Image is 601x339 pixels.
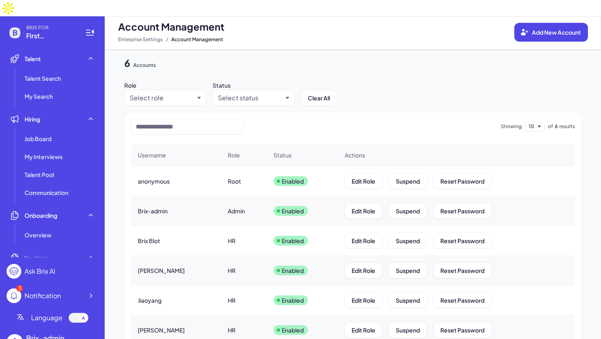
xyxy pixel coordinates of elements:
[16,285,23,292] div: 3
[25,92,53,100] span: My Search
[440,177,484,185] span: Reset Password
[228,266,235,275] div: HR
[433,173,491,189] button: Reset Password
[396,207,420,215] span: Suspend
[433,263,491,278] button: Reset Password
[440,207,484,215] span: Reset Password
[345,173,382,189] button: Edit Role
[440,267,484,274] span: Reset Password
[138,177,170,185] span: anonymous
[138,237,160,245] span: Brix Blot
[25,55,41,63] span: Talent
[213,82,231,89] label: Status
[301,90,337,106] button: Clear All
[352,207,375,215] span: Edit Role
[166,35,168,44] span: /
[389,173,427,189] button: Suspend
[228,151,240,159] span: Role
[282,296,304,304] p: Enabled
[308,94,330,102] span: Clear All
[25,211,57,219] span: Onboarding
[133,62,156,68] span: Accounts
[25,231,52,239] span: Overview
[25,266,55,276] div: Ask Brix AI
[171,35,223,44] span: Account Management
[352,326,375,334] span: Edit Role
[514,23,588,42] button: Add New Account
[501,123,522,130] span: Showing
[345,292,382,308] button: Edit Role
[138,266,185,275] span: [PERSON_NAME]
[25,115,40,123] span: Hiring
[352,297,375,304] span: Edit Role
[396,297,420,304] span: Suspend
[389,322,427,338] button: Suspend
[228,237,235,245] div: HR
[25,74,61,82] span: Talent Search
[396,267,420,274] span: Suspend
[124,57,130,69] span: 6
[440,237,484,244] span: Reset Password
[130,93,194,103] button: Select role
[529,122,534,131] button: 10
[31,313,63,323] span: Language
[345,151,365,159] span: Actions
[138,296,161,304] span: Jiaoyang
[25,291,61,301] div: Notification
[396,237,420,244] span: Suspend
[218,93,258,103] div: Select status
[228,207,245,215] div: Admin
[559,123,575,130] span: results
[396,326,420,334] span: Suspend
[282,207,304,215] p: Enabled
[218,93,283,103] button: Select status
[282,177,304,185] p: Enabled
[433,233,491,248] button: Reset Password
[228,296,235,304] div: HR
[532,29,581,36] span: Add New Account
[124,82,137,89] label: Role
[274,151,292,159] span: Status
[389,292,427,308] button: Suspend
[25,254,47,262] span: Invoices
[345,263,382,278] button: Edit Role
[138,326,185,334] span: [PERSON_NAME]
[138,151,166,159] span: Username
[118,20,224,33] span: Account Management
[555,123,558,130] span: 6
[548,123,553,130] span: of
[440,326,484,334] span: Reset Password
[25,135,52,143] span: Job Board
[433,203,491,219] button: Reset Password
[433,292,491,308] button: Reset Password
[389,203,427,219] button: Suspend
[282,266,304,275] p: Enabled
[25,171,54,179] span: Talent Pool
[228,326,235,334] div: HR
[433,322,491,338] button: Reset Password
[396,177,420,185] span: Suspend
[282,237,304,245] p: Enabled
[345,233,382,248] button: Edit Role
[25,153,63,161] span: My Interviews
[389,263,427,278] button: Suspend
[345,203,382,219] button: Edit Role
[352,267,375,274] span: Edit Role
[130,93,164,103] div: Select role
[440,297,484,304] span: Reset Password
[345,322,382,338] button: Edit Role
[26,24,75,31] span: BRIX FOR
[282,326,304,334] p: Enabled
[352,237,375,244] span: Edit Role
[138,207,168,215] span: Brix-admin
[228,177,241,185] div: Root
[26,31,75,41] span: First Intelligence
[389,233,427,248] button: Suspend
[352,177,375,185] span: Edit Role
[25,188,68,197] span: Communication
